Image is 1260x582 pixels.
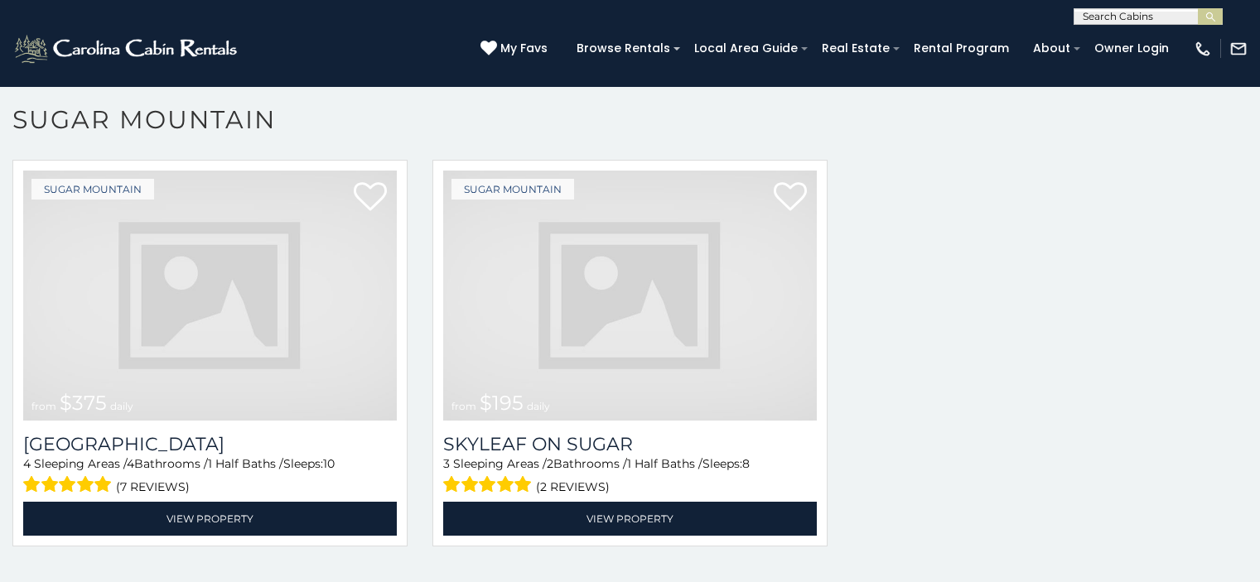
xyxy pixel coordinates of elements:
[1025,36,1079,61] a: About
[480,40,552,58] a: My Favs
[443,455,817,498] div: Sleeping Areas / Bathrooms / Sleeps:
[208,456,283,471] span: 1 Half Baths /
[23,433,397,455] h3: Little Sugar Haven
[354,180,387,215] a: Add to favorites
[443,171,817,421] a: from $195 daily
[500,40,548,57] span: My Favs
[23,433,397,455] a: [GEOGRAPHIC_DATA]
[443,171,817,421] img: dummy-image.jpg
[323,456,335,471] span: 10
[443,433,817,455] a: Skyleaf on Sugar
[627,456,702,471] span: 1 Half Baths /
[443,456,450,471] span: 3
[742,456,750,471] span: 8
[568,36,678,61] a: Browse Rentals
[547,456,553,471] span: 2
[23,455,397,498] div: Sleeping Areas / Bathrooms / Sleeps:
[31,179,154,200] a: Sugar Mountain
[443,502,817,536] a: View Property
[905,36,1017,61] a: Rental Program
[60,391,107,415] span: $375
[451,400,476,412] span: from
[110,400,133,412] span: daily
[774,180,807,215] a: Add to favorites
[1194,40,1212,58] img: phone-regular-white.png
[1229,40,1248,58] img: mail-regular-white.png
[23,171,397,421] a: from $375 daily
[12,32,242,65] img: White-1-2.png
[536,476,610,498] span: (2 reviews)
[527,400,550,412] span: daily
[686,36,806,61] a: Local Area Guide
[116,476,190,498] span: (7 reviews)
[480,391,524,415] span: $195
[127,456,134,471] span: 4
[23,502,397,536] a: View Property
[31,400,56,412] span: from
[23,456,31,471] span: 4
[813,36,898,61] a: Real Estate
[1086,36,1177,61] a: Owner Login
[23,171,397,421] img: dummy-image.jpg
[451,179,574,200] a: Sugar Mountain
